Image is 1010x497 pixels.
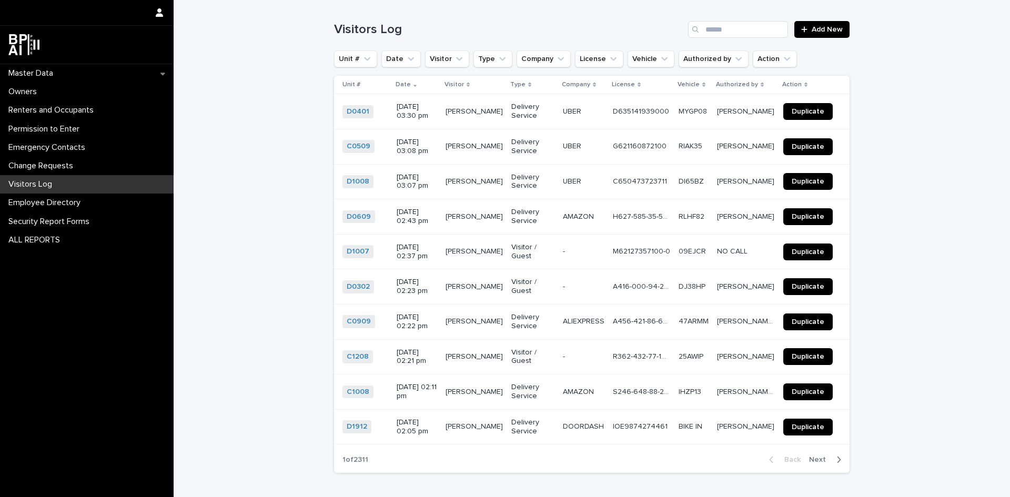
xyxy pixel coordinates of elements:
[511,173,554,191] p: Delivery Service
[783,419,833,435] a: Duplicate
[397,208,437,226] p: [DATE] 02:43 pm
[347,107,369,116] a: D0401
[334,50,377,67] button: Unit #
[783,383,833,400] a: Duplicate
[511,418,554,436] p: Delivery Service
[446,315,505,326] p: [PERSON_NAME]
[717,140,776,151] p: [PERSON_NAME]
[511,103,554,120] p: Delivery Service
[679,315,711,326] p: 47ARMM
[613,386,672,397] p: S246-648-88-200-0
[334,409,850,444] tr: D1912 [DATE] 02:05 pm[PERSON_NAME][PERSON_NAME] Delivery ServiceDOORDASHDOORDASH IOE9874274461IOE...
[445,79,464,90] p: Visitor
[792,143,824,150] span: Duplicate
[4,124,88,134] p: Permission to Enter
[397,348,437,366] p: [DATE] 02:21 pm
[783,278,833,295] a: Duplicate
[446,245,505,256] p: KIMBERLY MORILLO
[679,386,703,397] p: IHZP13
[783,208,833,225] a: Duplicate
[334,374,850,410] tr: C1008 [DATE] 02:11 pm[PERSON_NAME][PERSON_NAME] Delivery ServiceAMAZONAMAZON S246-648-88-200-0S24...
[397,383,437,401] p: [DATE] 02:11 pm
[783,348,833,365] a: Duplicate
[511,348,554,366] p: Visitor / Guest
[679,245,708,256] p: 09EJCR
[679,175,706,186] p: DI65BZ
[809,456,832,463] span: Next
[679,350,705,361] p: 25AWIP
[613,140,669,151] p: G621160872100
[613,280,672,291] p: A416-000-94-229-0
[397,313,437,331] p: [DATE] 02:22 pm
[792,248,824,256] span: Duplicate
[511,208,554,226] p: Delivery Service
[446,175,505,186] p: [PERSON_NAME]
[334,164,850,199] tr: D1008 [DATE] 03:07 pm[PERSON_NAME][PERSON_NAME] Delivery ServiceUBERUBER C650473723711C6504737237...
[397,243,437,261] p: [DATE] 02:37 pm
[334,269,850,305] tr: D0302 [DATE] 02:23 pm[PERSON_NAME][PERSON_NAME] Visitor / Guest-- A416-000-94-229-0A416-000-94-22...
[425,50,469,67] button: Visitor
[792,388,824,395] span: Duplicate
[792,108,824,115] span: Duplicate
[397,103,437,120] p: [DATE] 03:30 pm
[4,179,60,189] p: Visitors Log
[397,138,437,156] p: [DATE] 03:08 pm
[717,105,776,116] p: [PERSON_NAME]
[446,386,505,397] p: MONICA SANTOS
[782,79,802,90] p: Action
[563,105,583,116] p: UBER
[347,212,371,221] a: D0609
[717,280,776,291] p: [PERSON_NAME]
[446,210,505,221] p: JORGE HERNANDEZ
[688,21,788,38] input: Search
[397,173,437,191] p: [DATE] 03:07 pm
[575,50,623,67] button: License
[511,383,554,401] p: Delivery Service
[792,283,824,290] span: Duplicate
[679,280,708,291] p: DJ38HP
[679,140,704,151] p: RIAK35
[761,455,805,464] button: Back
[334,199,850,235] tr: D0609 [DATE] 02:43 pm[PERSON_NAME][PERSON_NAME] Delivery ServiceAMAZONAMAZON H627-585-35-500-0H62...
[334,304,850,339] tr: C0909 [DATE] 02:22 pm[PERSON_NAME][PERSON_NAME] Delivery ServiceALIEXPRESSALIEXPRESS A456-421-86-...
[8,34,39,55] img: dwgmcNfxSF6WIOOXiGgu
[347,282,370,291] a: D0302
[334,339,850,374] tr: C1208 [DATE] 02:21 pm[PERSON_NAME][PERSON_NAME] Visitor / Guest-- R362-432-77-149-0R362-432-77-14...
[342,79,360,90] p: Unit #
[792,213,824,220] span: Duplicate
[792,353,824,360] span: Duplicate
[613,105,671,116] p: D635141939000
[4,87,45,97] p: Owners
[510,79,526,90] p: Type
[4,161,82,171] p: Change Requests
[4,105,102,115] p: Renters and Occupants
[716,79,758,90] p: Authorized by
[4,68,62,78] p: Master Data
[805,455,850,464] button: Next
[563,140,583,151] p: UBER
[783,313,833,330] a: Duplicate
[446,105,505,116] p: [PERSON_NAME]
[397,278,437,296] p: [DATE] 02:23 pm
[446,420,505,431] p: [PERSON_NAME]
[347,142,370,151] a: C0509
[563,350,567,361] p: -
[612,79,635,90] p: License
[446,350,505,361] p: JORGE RODRIGUEZ
[628,50,674,67] button: Vehicle
[753,50,797,67] button: Action
[563,210,596,221] p: AMAZON
[717,315,777,326] p: Rosemary De La Heria
[613,175,669,186] p: C650473723711
[347,422,367,431] a: D1912
[511,278,554,296] p: Visitor / Guest
[334,22,684,37] h1: Visitors Log
[4,198,89,208] p: Employee Directory
[563,245,567,256] p: -
[334,447,377,473] p: 1 of 2311
[517,50,571,67] button: Company
[563,315,607,326] p: ALIEXPRESS
[562,79,590,90] p: Company
[347,177,369,186] a: D1008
